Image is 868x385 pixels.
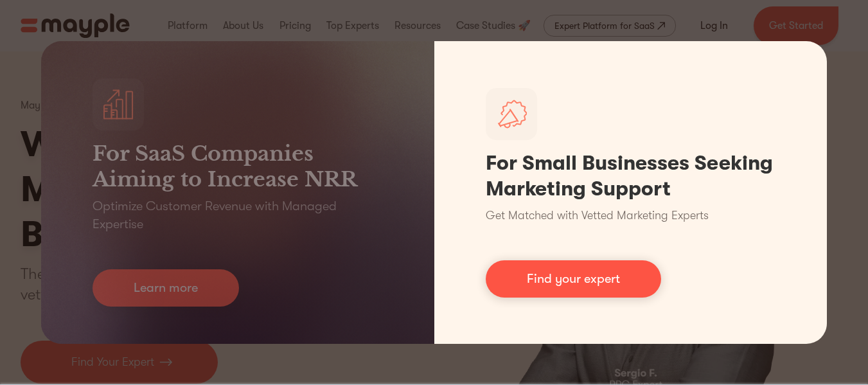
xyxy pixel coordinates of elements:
[486,150,776,202] h1: For Small Businesses Seeking Marketing Support
[486,260,661,298] a: Find your expert
[93,141,383,192] h3: For SaaS Companies Aiming to Increase NRR
[93,269,239,307] a: Learn more
[93,197,383,233] p: Optimize Customer Revenue with Managed Expertise
[486,207,709,224] p: Get Matched with Vetted Marketing Experts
